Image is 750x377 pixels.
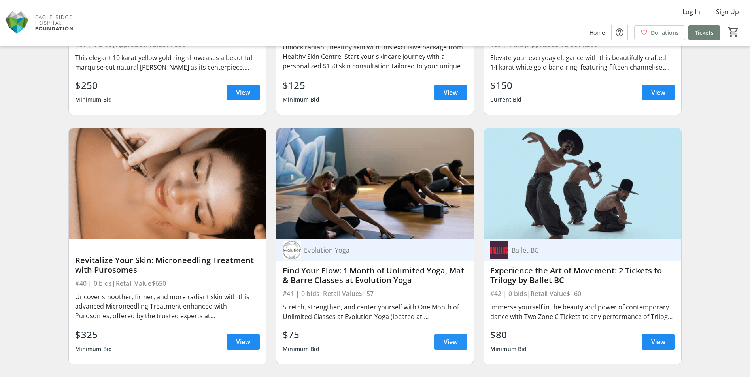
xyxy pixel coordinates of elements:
span: View [651,337,665,347]
div: #42 | 0 bids | Retail Value $160 [490,288,675,299]
span: Home [589,28,605,37]
div: Current Bid [490,92,522,107]
button: Cart [726,25,741,39]
div: Minimum Bid [75,342,112,356]
div: $150 [490,78,522,92]
div: Revitalize Your Skin: Microneedling Treatment with Purosomes [75,256,260,275]
a: View [434,85,467,100]
div: Minimum Bid [283,92,319,107]
div: Experience the Art of Movement: 2 Tickets to Trilogy by Ballet BC [490,266,675,285]
div: $125 [283,78,319,92]
div: Ballet BC [508,246,665,254]
div: $75 [283,328,319,342]
button: Log In [676,6,707,18]
span: View [444,337,458,347]
div: $250 [75,78,112,92]
img: Find Your Flow: 1 Month of Unlimited Yoga, Mat & Barre Classes at Evolution Yoga [276,128,474,239]
span: Sign Up [716,7,739,17]
a: Donations [634,25,685,40]
div: Minimum Bid [75,92,112,107]
button: Help [612,25,627,40]
img: Evolution Yoga [283,241,301,259]
div: Find Your Flow: 1 Month of Unlimited Yoga, Mat & Barre Classes at Evolution Yoga [283,266,467,285]
div: #40 | 0 bids | Retail Value $650 [75,278,260,289]
a: View [642,85,675,100]
img: Eagle Ridge Hospital Foundation's Logo [5,3,75,43]
div: Uncover smoother, firmer, and more radiant skin with this advanced Microneedling Treatment enhanc... [75,292,260,320]
div: This elegant 10 karat yellow gold ring showcases a beautiful marquise-cut natural [PERSON_NAME] a... [75,53,260,72]
a: View [227,85,260,100]
div: Minimum Bid [283,342,319,356]
a: Home [583,25,611,40]
a: View [227,334,260,350]
span: View [236,337,250,347]
div: Evolution Yoga [301,246,458,254]
div: Immerse yourself in the beauty and power of contemporary dance with Two Zone C Tickets to any per... [490,302,675,321]
a: View [434,334,467,350]
img: Experience the Art of Movement: 2 Tickets to Trilogy by Ballet BC [484,128,681,239]
span: View [444,88,458,97]
button: Sign Up [710,6,745,18]
img: Revitalize Your Skin: Microneedling Treatment with Purosomes [69,128,266,239]
div: Elevate your everyday elegance with this beautifully crafted 14 karat white gold band ring, featu... [490,53,675,72]
span: Tickets [695,28,714,37]
div: $325 [75,328,112,342]
span: Log In [682,7,700,17]
div: $80 [490,328,527,342]
div: Unlock radiant, healthy skin with this exclusive package from Healthy Skin Centre! Start your ski... [283,42,467,71]
a: View [642,334,675,350]
a: Tickets [688,25,720,40]
span: View [651,88,665,97]
div: Stretch, strengthen, and center yourself with One Month of Unlimited Classes at Evolution Yoga (l... [283,302,467,321]
div: Minimum Bid [490,342,527,356]
span: View [236,88,250,97]
div: #41 | 0 bids | Retail Value $157 [283,288,467,299]
img: Ballet BC [490,241,508,259]
span: Donations [651,28,679,37]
